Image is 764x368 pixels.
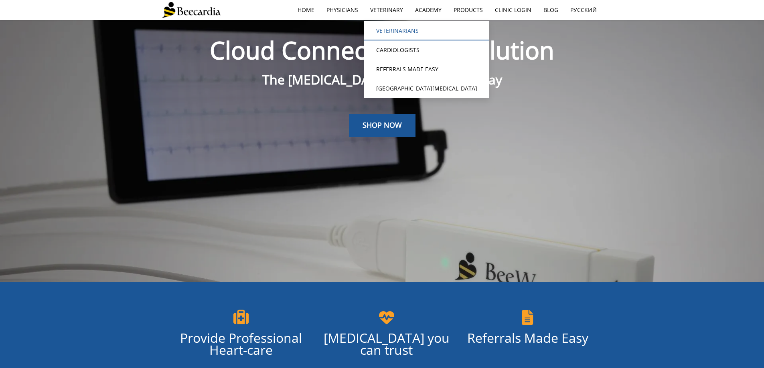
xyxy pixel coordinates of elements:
a: Products [448,1,489,19]
a: Blog [537,1,564,19]
span: Referrals Made Easy [467,329,588,346]
a: SHOP NOW [349,114,415,137]
a: [GEOGRAPHIC_DATA][MEDICAL_DATA] [364,79,489,98]
a: Physicians [320,1,364,19]
a: Clinic Login [489,1,537,19]
img: Beecardia [162,2,221,18]
a: Русский [564,1,603,19]
a: home [292,1,320,19]
span: Cloud Connected ECG Solution [210,34,554,66]
a: Cardiologists [364,40,489,60]
span: SHOP NOW [363,120,402,130]
a: Academy [409,1,448,19]
span: [MEDICAL_DATA] you can trust [324,329,450,358]
a: Veterinary [364,1,409,19]
a: Referrals Made Easy [364,60,489,79]
span: The [MEDICAL_DATA] is Just a Click Away [262,71,502,88]
a: Veterinarians [364,21,489,40]
span: Provide Professional Heart-care [180,329,302,358]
